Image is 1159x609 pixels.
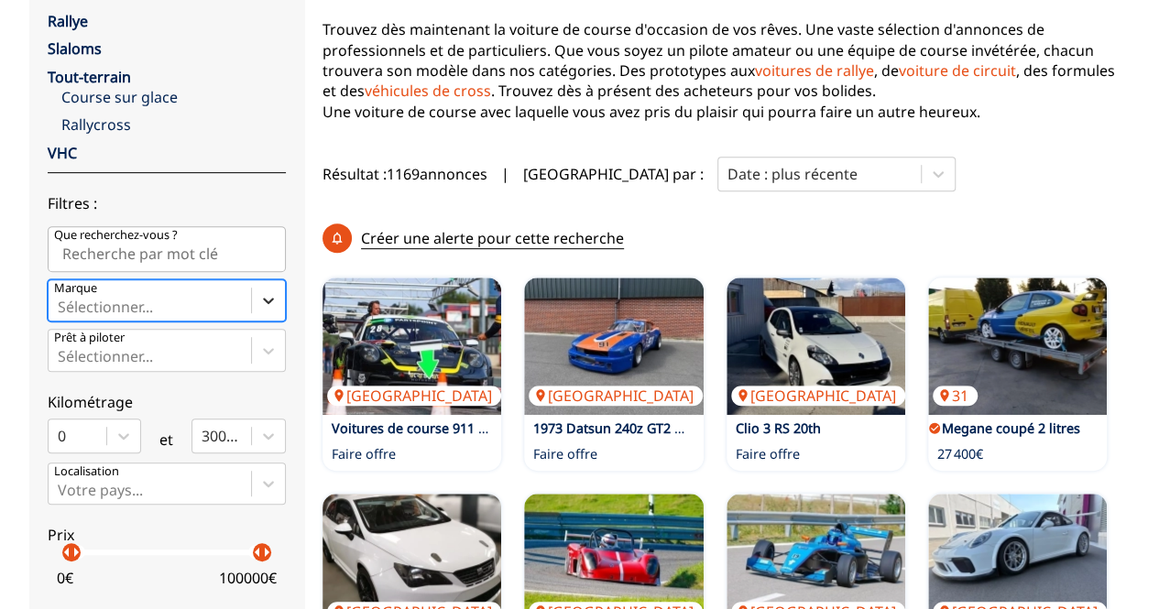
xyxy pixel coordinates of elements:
[323,277,501,415] img: Voitures de course 911 GT3 Cup - version 992
[219,568,277,588] p: 100000 €
[54,330,125,346] p: Prêt à piloter
[48,38,102,59] a: Slaloms
[202,428,205,444] input: 300000
[937,445,983,463] p: 27 400€
[727,277,905,415] a: Clio 3 RS 20th[GEOGRAPHIC_DATA]
[736,419,821,437] a: Clio 3 RS 20th
[58,428,61,444] input: 0
[54,280,97,297] p: Marque
[54,463,119,480] p: Localisation
[942,419,1080,437] a: Megane coupé 2 litres
[65,541,87,563] p: arrow_right
[246,541,268,563] p: arrow_left
[755,60,874,81] a: voitures de rallye
[361,228,624,249] p: Créer une alerte pour cette recherche
[323,164,487,184] span: Résultat : 1169 annonces
[323,19,1131,122] p: Trouvez dès maintenant la voiture de course d'occasion de vos rêves. Une vaste sélection d'annonc...
[48,11,88,31] a: Rallye
[61,114,286,135] a: Rallycross
[48,525,286,545] p: Prix
[48,67,131,87] a: Tout-terrain
[58,348,61,364] input: Prêt à piloterSélectionner...
[928,277,1107,415] a: Megane coupé 2 litres 31
[524,277,703,415] img: 1973 Datsun 240z GT2 Race Car
[159,430,173,450] p: et
[731,386,905,406] p: [GEOGRAPHIC_DATA]
[54,227,178,244] p: Que recherchez-vous ?
[524,277,703,415] a: 1973 Datsun 240z GT2 Race Car[GEOGRAPHIC_DATA]
[533,445,597,463] p: Faire offre
[48,392,286,412] p: Kilométrage
[523,164,704,184] p: [GEOGRAPHIC_DATA] par :
[256,541,278,563] p: arrow_right
[933,386,978,406] p: 31
[323,277,501,415] a: Voitures de course 911 GT3 Cup - version 992[GEOGRAPHIC_DATA]
[332,445,396,463] p: Faire offre
[48,193,286,213] p: Filtres :
[365,81,491,101] a: véhicules de cross
[48,226,286,272] input: Que recherchez-vous ?
[736,445,800,463] p: Faire offre
[58,482,61,498] input: Votre pays...
[56,541,78,563] p: arrow_left
[899,60,1016,81] a: voiture de circuit
[332,419,614,437] a: Voitures de course 911 GT3 Cup - version 992
[529,386,703,406] p: [GEOGRAPHIC_DATA]
[57,568,73,588] p: 0 €
[533,419,728,437] a: 1973 Datsun 240z GT2 Race Car
[61,87,286,107] a: Course sur glace
[727,277,905,415] img: Clio 3 RS 20th
[327,386,501,406] p: [GEOGRAPHIC_DATA]
[48,143,77,163] a: VHC
[501,164,509,184] span: |
[928,277,1107,415] img: Megane coupé 2 litres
